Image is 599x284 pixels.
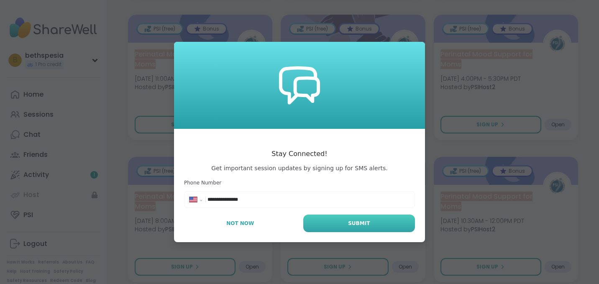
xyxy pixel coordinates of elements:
[184,215,297,232] button: Not Now
[184,164,415,173] span: Get important session updates by signing up for SMS alerts.
[184,179,415,187] h3: Phone Number
[348,220,370,227] span: Submit
[303,215,415,232] button: Submit
[226,220,254,227] span: Not Now
[184,149,415,159] h3: Stay Connected!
